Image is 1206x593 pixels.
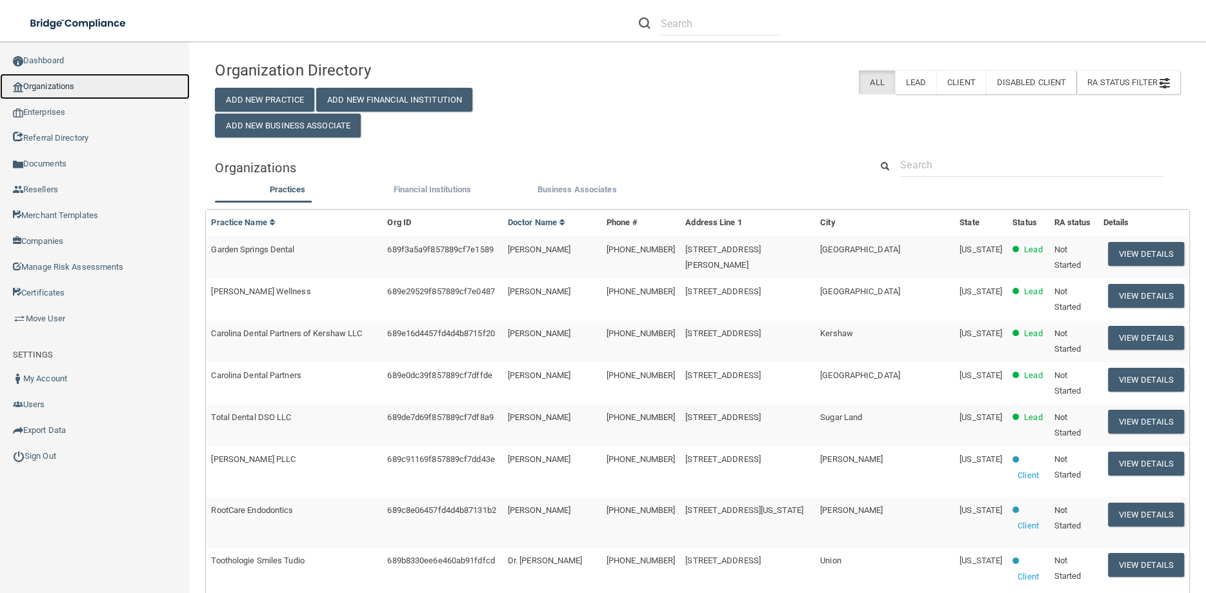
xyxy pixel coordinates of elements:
[387,328,494,338] span: 689e16d4457fd4d4b8715f20
[1108,410,1184,434] button: View Details
[215,114,361,137] button: Add New Business Associate
[1054,286,1081,312] span: Not Started
[607,370,675,380] span: [PHONE_NUMBER]
[538,185,617,194] span: Business Associates
[820,556,841,565] span: Union
[387,370,492,380] span: 689e0dc39f857889cf7dffde
[19,10,138,37] img: bridge_compliance_login_screen.278c3ca4.svg
[685,328,761,338] span: [STREET_ADDRESS]
[1108,242,1184,266] button: View Details
[511,182,643,197] label: Business Associates
[215,161,852,175] h5: Organizations
[1108,326,1184,350] button: View Details
[639,17,650,29] img: ic-search.3b580494.png
[13,56,23,66] img: ic_dashboard_dark.d01f4a41.png
[960,286,1002,296] span: [US_STATE]
[895,70,936,94] label: Lead
[820,286,900,296] span: [GEOGRAPHIC_DATA]
[1054,556,1081,581] span: Not Started
[387,454,494,464] span: 689c91169f857889cf7dd43e
[13,312,26,325] img: briefcase.64adab9b.png
[960,328,1002,338] span: [US_STATE]
[508,412,570,422] span: [PERSON_NAME]
[685,245,761,270] span: [STREET_ADDRESS][PERSON_NAME]
[936,70,986,94] label: Client
[1049,210,1098,236] th: RA status
[960,454,1002,464] span: [US_STATE]
[387,556,494,565] span: 689b8330ee6e460ab91fdfcd
[215,182,359,201] li: Practices
[680,210,815,236] th: Address Line 1
[215,88,314,112] button: Add New Practice
[960,245,1002,254] span: [US_STATE]
[601,210,680,236] th: Phone #
[211,245,294,254] span: Garden Springs Dental
[360,182,505,201] li: Financial Institutions
[685,454,761,464] span: [STREET_ADDRESS]
[316,88,472,112] button: Add New Financial Institution
[508,286,570,296] span: [PERSON_NAME]
[607,286,675,296] span: [PHONE_NUMBER]
[960,556,1002,565] span: [US_STATE]
[1018,569,1039,585] p: Client
[607,245,675,254] span: [PHONE_NUMBER]
[607,505,675,515] span: [PHONE_NUMBER]
[1098,210,1189,236] th: Details
[820,245,900,254] span: [GEOGRAPHIC_DATA]
[13,450,25,462] img: ic_power_dark.7ecde6b1.png
[685,370,761,380] span: [STREET_ADDRESS]
[820,370,900,380] span: [GEOGRAPHIC_DATA]
[508,328,570,338] span: [PERSON_NAME]
[505,182,649,201] li: Business Associate
[1108,368,1184,392] button: View Details
[954,210,1007,236] th: State
[13,185,23,195] img: ic_reseller.de258add.png
[1087,77,1170,87] span: RA Status Filter
[387,286,494,296] span: 689e29529f857889cf7e0487
[382,210,502,236] th: Org ID
[387,505,496,515] span: 689c8e06457fd4d4b87131b2
[1108,284,1184,308] button: View Details
[820,454,883,464] span: [PERSON_NAME]
[1024,326,1042,341] p: Lead
[815,210,954,236] th: City
[13,347,53,363] label: SETTINGS
[215,62,524,79] h4: Organization Directory
[367,182,498,197] label: Financial Institutions
[270,185,306,194] span: Practices
[685,505,803,515] span: [STREET_ADDRESS][US_STATE]
[685,556,761,565] span: [STREET_ADDRESS]
[211,505,293,515] span: RootCare Endodontics
[960,412,1002,422] span: [US_STATE]
[1054,412,1081,437] span: Not Started
[607,412,675,422] span: [PHONE_NUMBER]
[607,454,675,464] span: [PHONE_NUMBER]
[211,412,291,422] span: Total Dental DSO LLC
[900,153,1164,177] input: Search
[1024,368,1042,383] p: Lead
[1108,452,1184,476] button: View Details
[387,412,493,422] span: 689de7d69f857889cf7df8a9
[685,412,761,422] span: [STREET_ADDRESS]
[508,505,570,515] span: [PERSON_NAME]
[1054,454,1081,479] span: Not Started
[1024,242,1042,257] p: Lead
[211,328,362,338] span: Carolina Dental Partners of Kershaw LLC
[1160,78,1170,88] img: icon-filter@2x.21656d0b.png
[960,370,1002,380] span: [US_STATE]
[820,505,883,515] span: [PERSON_NAME]
[211,217,276,227] a: Practice Name
[1108,553,1184,577] button: View Details
[820,328,853,338] span: Kershaw
[983,501,1191,553] iframe: Drift Widget Chat Controller
[13,374,23,384] img: ic_user_dark.df1a06c3.png
[1024,410,1042,425] p: Lead
[13,425,23,436] img: icon-export.b9366987.png
[387,245,493,254] span: 689f3a5a9f857889cf7e1589
[661,12,779,35] input: Search
[394,185,471,194] span: Financial Institutions
[1024,284,1042,299] p: Lead
[960,505,1002,515] span: [US_STATE]
[1054,245,1081,270] span: Not Started
[13,108,23,117] img: enterprise.0d942306.png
